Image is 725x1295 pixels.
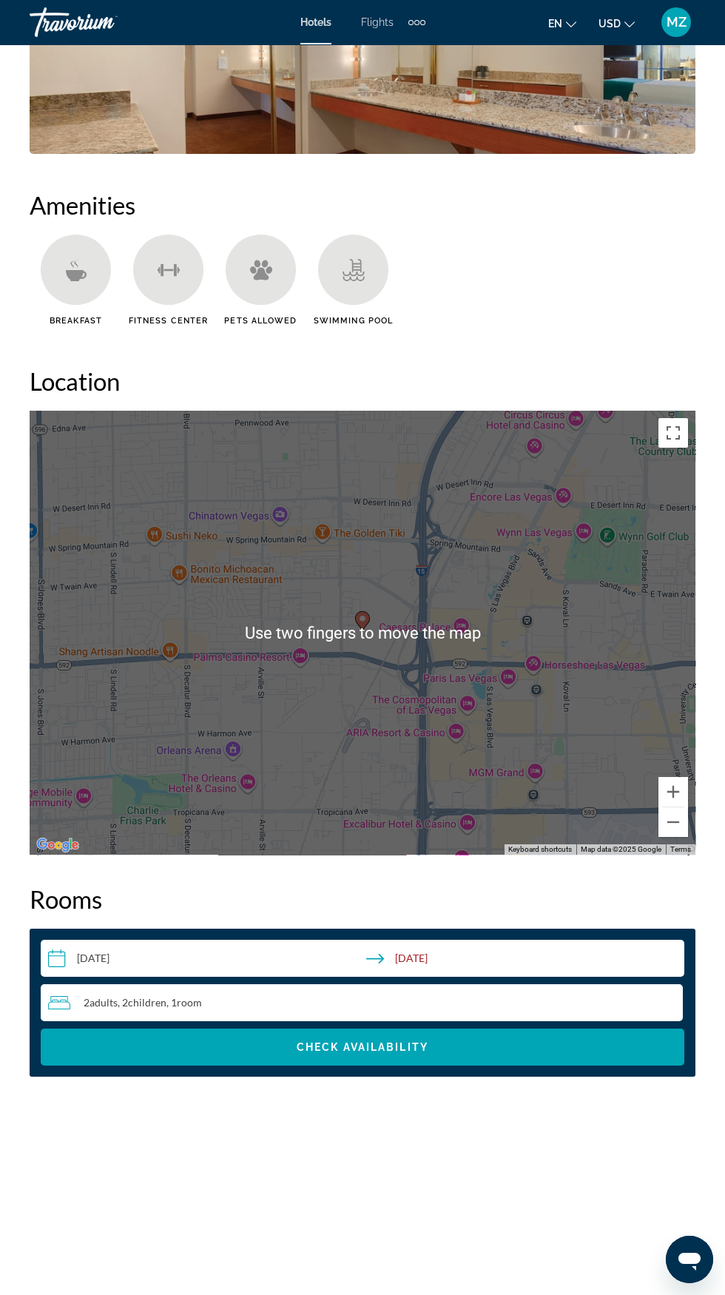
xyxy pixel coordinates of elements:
[667,15,687,30] span: MZ
[41,984,684,1021] button: Travelers: 2 adults, 2 children
[658,807,688,837] button: Zoom out
[297,1041,428,1053] span: Check Availability
[84,997,118,1009] span: 2
[581,845,661,853] span: Map data ©2025 Google
[361,16,394,28] a: Flights
[129,316,208,326] span: Fitness Center
[30,366,695,396] h2: Location
[118,997,166,1009] span: , 2
[548,18,562,30] span: en
[177,996,202,1009] span: Room
[658,777,688,807] button: Zoom in
[33,835,82,855] a: Open this area in Google Maps (opens a new window)
[666,1236,713,1283] iframe: Button to launch messaging window
[598,13,635,34] button: Change currency
[224,316,297,326] span: Pets Allowed
[41,940,684,1066] div: Search widget
[30,884,695,914] h2: Rooms
[670,845,691,853] a: Terms (opens in new tab)
[548,13,576,34] button: Change language
[128,996,166,1009] span: Children
[41,940,684,977] button: Check-in date: Oct 22, 2025 Check-out date: Oct 26, 2025
[166,997,202,1009] span: , 1
[33,835,82,855] img: Google
[598,18,621,30] span: USD
[657,7,695,38] button: User Menu
[508,844,572,855] button: Keyboard shortcuts
[658,418,688,448] button: Toggle fullscreen view
[50,316,102,326] span: Breakfast
[300,16,331,28] a: Hotels
[30,190,695,220] h2: Amenities
[408,10,425,34] button: Extra navigation items
[90,996,118,1009] span: Adults
[314,316,393,326] span: Swimming Pool
[41,1029,684,1066] button: Check Availability
[30,3,178,41] a: Travorium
